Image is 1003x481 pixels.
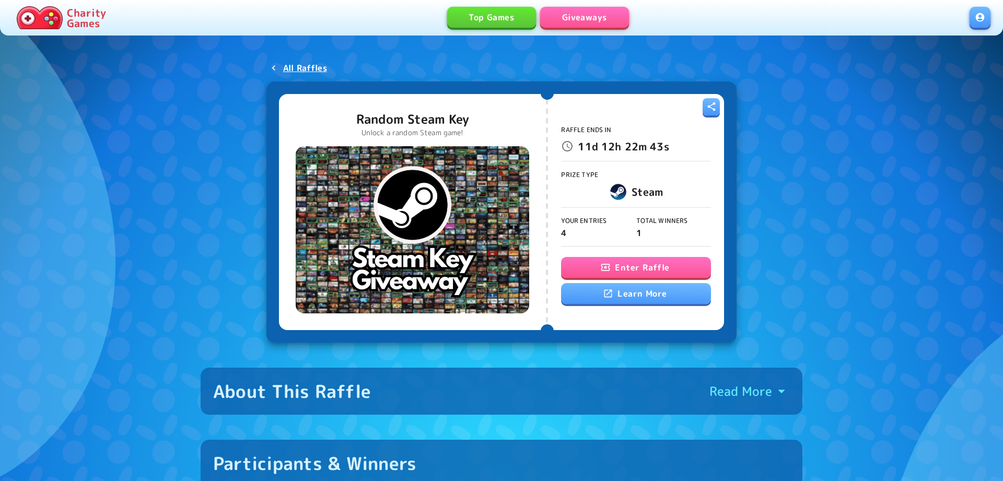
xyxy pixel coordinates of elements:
[356,111,469,127] p: Random Steam Key
[561,170,598,179] span: Prize Type
[632,183,663,200] h6: Steam
[13,4,110,31] a: Charity Games
[283,62,327,74] p: All Raffles
[578,138,669,155] p: 11d 12h 22m 43s
[636,227,711,239] p: 1
[17,6,63,29] img: Charity.Games
[561,257,710,278] button: Enter Raffle
[266,58,331,77] a: All Raffles
[356,127,469,138] p: Unlock a random Steam game!
[709,383,772,400] p: Read More
[201,368,802,415] button: About This RaffleRead More
[561,283,710,304] a: Learn More
[447,7,536,28] a: Top Games
[636,216,688,225] span: Total Winners
[540,7,629,28] a: Giveaways
[561,125,611,134] span: Raffle Ends In
[561,216,607,225] span: Your Entries
[213,452,417,474] div: Participants & Winners
[67,7,106,28] p: Charity Games
[296,146,529,313] img: Random Steam Key
[213,380,371,402] div: About This Raffle
[561,227,636,239] p: 4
